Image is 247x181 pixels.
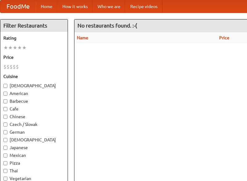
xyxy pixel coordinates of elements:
li: $ [16,63,19,70]
input: [DEMOGRAPHIC_DATA] [3,138,7,142]
a: FoodMe [0,0,36,13]
li: ★ [13,44,17,51]
label: Barbecue [3,98,65,104]
input: Barbecue [3,99,7,103]
input: Chinese [3,115,7,119]
input: German [3,130,7,134]
ng-pluralize: No restaurants found. :-( [77,23,137,28]
input: Thai [3,169,7,173]
input: [DEMOGRAPHIC_DATA] [3,84,7,88]
li: $ [10,63,13,70]
label: Pizza [3,160,65,166]
h5: Rating [3,35,65,41]
label: [DEMOGRAPHIC_DATA] [3,137,65,143]
label: Cafe [3,106,65,112]
label: Thai [3,168,65,174]
label: German [3,129,65,135]
label: [DEMOGRAPHIC_DATA] [3,83,65,89]
input: Vegetarian [3,177,7,181]
input: Mexican [3,153,7,157]
a: How it works [57,0,93,13]
li: ★ [3,44,8,51]
label: Chinese [3,114,65,120]
input: Czech / Slovak [3,123,7,127]
li: $ [3,63,6,70]
li: ★ [17,44,22,51]
input: Cafe [3,107,7,111]
li: ★ [22,44,27,51]
label: Japanese [3,144,65,151]
h5: Cuisine [3,73,65,80]
input: Pizza [3,161,7,165]
label: Czech / Slovak [3,121,65,127]
li: $ [6,63,10,70]
h4: Filter Restaurants [0,19,68,32]
li: $ [13,63,16,70]
input: Japanese [3,146,7,150]
a: Home [36,0,57,13]
a: Recipe videos [125,0,162,13]
a: Price [219,35,229,40]
li: ★ [8,44,13,51]
label: Mexican [3,152,65,158]
input: American [3,92,7,96]
h5: Price [3,54,65,60]
label: American [3,90,65,97]
a: Who we are [93,0,125,13]
a: Name [77,35,88,40]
